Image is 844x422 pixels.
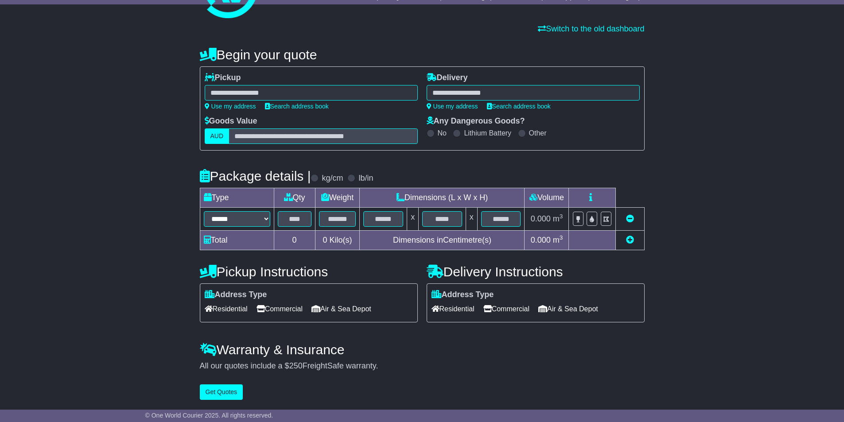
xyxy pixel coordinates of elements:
label: lb/in [358,174,373,183]
h4: Delivery Instructions [427,264,645,279]
td: Qty [274,188,315,208]
td: Dimensions (L x W x H) [360,188,525,208]
label: Address Type [205,290,267,300]
sup: 3 [560,213,563,220]
h4: Warranty & Insurance [200,342,645,357]
td: x [466,208,477,231]
span: 250 [289,361,303,370]
span: m [553,214,563,223]
span: Commercial [257,302,303,316]
label: Address Type [432,290,494,300]
a: Use my address [205,103,256,110]
td: Weight [315,188,360,208]
span: Residential [432,302,475,316]
td: Dimensions in Centimetre(s) [360,231,525,250]
a: Switch to the old dashboard [538,24,644,33]
td: x [407,208,419,231]
label: Any Dangerous Goods? [427,116,525,126]
sup: 3 [560,234,563,241]
label: Goods Value [205,116,257,126]
span: Air & Sea Depot [311,302,371,316]
label: Delivery [427,73,468,83]
label: Other [529,129,547,137]
span: Residential [205,302,248,316]
h4: Pickup Instructions [200,264,418,279]
label: kg/cm [322,174,343,183]
div: All our quotes include a $ FreightSafe warranty. [200,361,645,371]
td: Volume [525,188,569,208]
a: Add new item [626,236,634,244]
label: AUD [205,128,229,144]
h4: Begin your quote [200,47,645,62]
td: Type [200,188,274,208]
span: 0.000 [531,236,551,244]
td: 0 [274,231,315,250]
span: Commercial [483,302,529,316]
a: Search address book [487,103,551,110]
td: Kilo(s) [315,231,360,250]
span: Air & Sea Depot [538,302,598,316]
label: No [438,129,447,137]
span: 0 [323,236,327,244]
a: Use my address [427,103,478,110]
button: Get Quotes [200,384,243,400]
label: Lithium Battery [464,129,511,137]
label: Pickup [205,73,241,83]
a: Search address book [265,103,329,110]
a: Remove this item [626,214,634,223]
h4: Package details | [200,169,311,183]
span: © One World Courier 2025. All rights reserved. [145,412,273,419]
span: 0.000 [531,214,551,223]
span: m [553,236,563,244]
td: Total [200,231,274,250]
